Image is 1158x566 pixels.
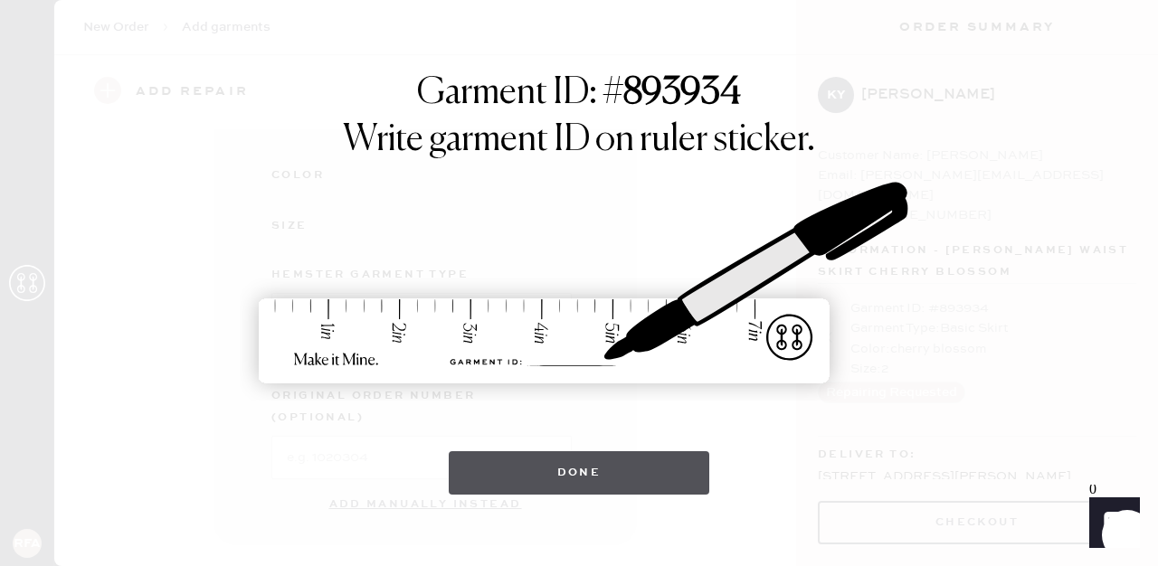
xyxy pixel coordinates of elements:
[623,75,741,111] strong: 893934
[240,135,918,433] img: ruler-sticker-sharpie.svg
[1072,485,1150,562] iframe: Front Chat
[417,71,741,118] h1: Garment ID: #
[343,118,815,162] h1: Write garment ID on ruler sticker.
[449,451,710,495] button: Done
